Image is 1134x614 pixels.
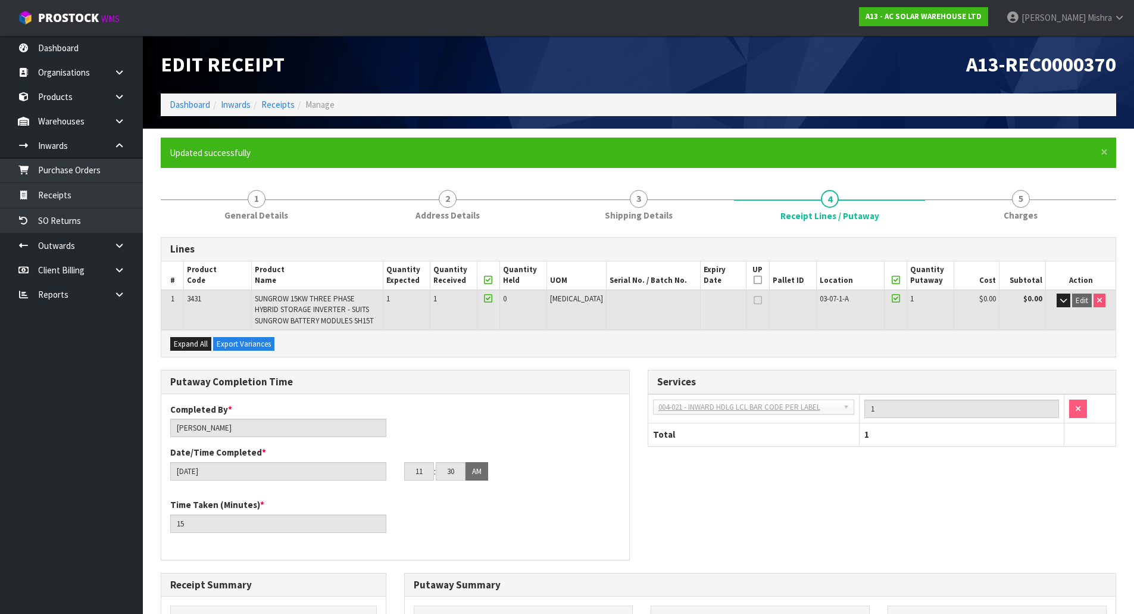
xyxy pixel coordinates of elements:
[170,337,211,351] button: Expand All
[433,294,437,304] span: 1
[170,99,210,110] a: Dashboard
[907,261,954,290] th: Quantity Putaway
[780,210,879,222] span: Receipt Lines / Putaway
[161,52,285,77] span: Edit Receipt
[161,261,184,290] th: #
[170,579,377,591] h3: Receipt Summary
[386,294,390,304] span: 1
[864,429,869,440] span: 1
[170,376,620,388] h3: Putaway Completion Time
[224,209,288,222] span: General Details
[821,190,839,208] span: 4
[1012,190,1030,208] span: 5
[999,261,1046,290] th: Subtotal
[859,7,988,26] a: A13 - AC SOLAR WAREHOUSE LTD
[1046,261,1116,290] th: Action
[1076,295,1088,306] span: Edit
[255,294,374,326] span: SUNGROW 15KW THREE PHASE HYBRID STORAGE INVERTER - SUITS SUNGROW BATTERY MODULES SH15T
[500,261,547,290] th: Quantity Held
[416,209,480,222] span: Address Details
[770,261,816,290] th: Pallet ID
[658,400,838,414] span: 004-021 - INWARD HDLG LCL BAR CODE PER LABEL
[605,209,673,222] span: Shipping Details
[546,261,606,290] th: UOM
[170,147,251,158] span: Updated successfully
[101,13,120,24] small: WMS
[171,294,174,304] span: 1
[170,403,232,416] label: Completed By
[1088,12,1112,23] span: Mishra
[436,462,466,481] input: MM
[979,294,996,304] span: $0.00
[816,261,884,290] th: Location
[439,190,457,208] span: 2
[383,261,430,290] th: Quantity Expected
[1072,294,1092,308] button: Edit
[187,294,201,304] span: 3431
[954,261,999,290] th: Cost
[1021,12,1086,23] span: [PERSON_NAME]
[18,10,33,25] img: cube-alt.png
[184,261,252,290] th: Product Code
[248,190,265,208] span: 1
[170,244,1107,255] h3: Lines
[430,261,477,290] th: Quantity Received
[700,261,746,290] th: Expiry Date
[434,462,436,481] td: :
[630,190,648,208] span: 3
[866,11,982,21] strong: A13 - AC SOLAR WAREHOUSE LTD
[550,294,603,304] span: [MEDICAL_DATA]
[1004,209,1038,222] span: Charges
[648,423,860,446] th: Total
[404,462,434,481] input: HH
[305,99,335,110] span: Manage
[606,261,700,290] th: Serial No. / Batch No.
[503,294,507,304] span: 0
[174,339,208,349] span: Expand All
[966,52,1116,77] span: A13-REC0000370
[820,294,849,304] span: 03-07-1-A
[910,294,914,304] span: 1
[261,99,295,110] a: Receipts
[466,462,488,481] button: AM
[221,99,251,110] a: Inwards
[213,337,274,351] button: Export Variances
[746,261,770,290] th: UP
[170,462,386,481] input: Date/Time completed
[170,498,264,511] label: Time Taken (Minutes)
[170,515,386,533] input: Time Taken
[414,579,1107,591] h3: Putaway Summary
[170,446,266,459] label: Date/Time Completed
[1023,294,1042,304] strong: $0.00
[251,261,383,290] th: Product Name
[38,10,99,26] span: ProStock
[657,376,1107,388] h3: Services
[1101,144,1108,160] span: ×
